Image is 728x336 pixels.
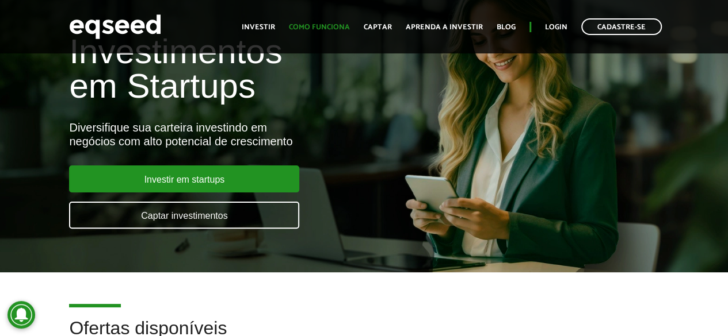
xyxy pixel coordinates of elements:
a: Aprenda a investir [406,24,483,31]
h1: Investimentos em Startups [69,34,416,103]
a: Blog [497,24,516,31]
a: Captar investimentos [69,202,299,229]
div: Diversifique sua carteira investindo em negócios com alto potencial de crescimento [69,121,416,148]
a: Investir em startups [69,165,299,192]
img: EqSeed [69,11,161,42]
a: Como funciona [289,24,350,31]
a: Captar [364,24,392,31]
a: Investir [242,24,275,31]
a: Login [545,24,567,31]
a: Cadastre-se [581,18,662,35]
